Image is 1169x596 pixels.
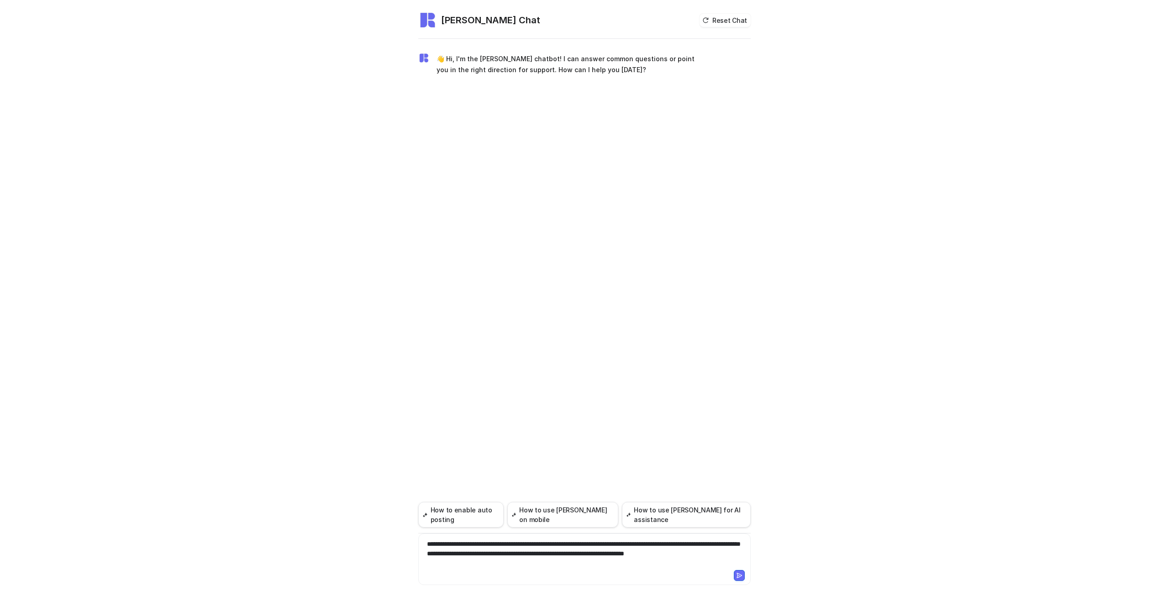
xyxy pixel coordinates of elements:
[700,14,751,27] button: Reset Chat
[622,502,751,527] button: How to use [PERSON_NAME] for AI assistance
[418,502,504,527] button: How to enable auto posting
[441,14,540,26] h2: [PERSON_NAME] Chat
[418,53,429,63] img: Widget
[507,502,618,527] button: How to use [PERSON_NAME] on mobile
[418,11,437,29] img: Widget
[437,53,704,75] p: 👋 Hi, I'm the [PERSON_NAME] chatbot! I can answer common questions or point you in the right dire...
